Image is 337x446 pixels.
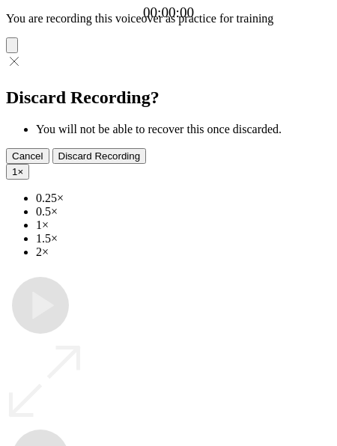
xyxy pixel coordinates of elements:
h2: Discard Recording? [6,88,331,108]
button: Cancel [6,148,49,164]
span: 1 [12,166,17,177]
li: 2× [36,245,331,259]
p: You are recording this voiceover as practice for training [6,12,331,25]
li: You will not be able to recover this once discarded. [36,123,331,136]
a: 00:00:00 [143,4,194,21]
button: Discard Recording [52,148,147,164]
li: 0.5× [36,205,331,219]
li: 1× [36,219,331,232]
li: 0.25× [36,192,331,205]
button: 1× [6,164,29,180]
li: 1.5× [36,232,331,245]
